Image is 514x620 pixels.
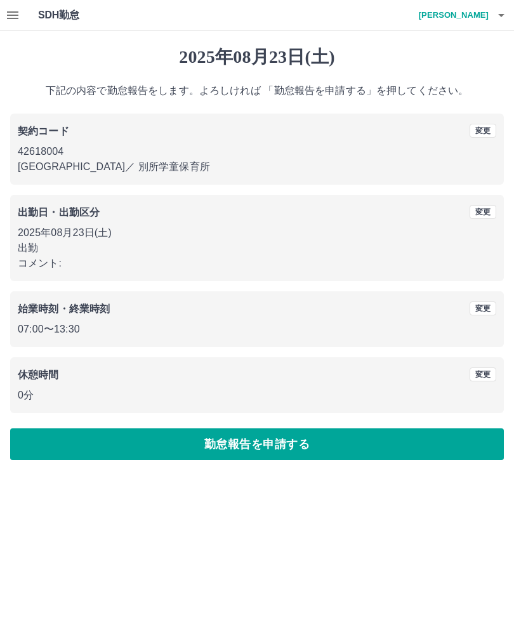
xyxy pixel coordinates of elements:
button: 変更 [470,205,496,219]
b: 始業時刻・終業時刻 [18,303,110,314]
p: 下記の内容で勤怠報告をします。よろしければ 「勤怠報告を申請する」を押してください。 [10,83,504,98]
p: 出勤 [18,241,496,256]
button: 変更 [470,301,496,315]
p: 07:00 〜 13:30 [18,322,496,337]
b: 契約コード [18,126,69,136]
p: 42618004 [18,144,496,159]
b: 休憩時間 [18,369,59,380]
h1: 2025年08月23日(土) [10,46,504,68]
p: コメント: [18,256,496,271]
p: 2025年08月23日(土) [18,225,496,241]
p: [GEOGRAPHIC_DATA] ／ 別所学童保育所 [18,159,496,175]
p: 0分 [18,388,496,403]
b: 出勤日・出勤区分 [18,207,100,218]
button: 勤怠報告を申請する [10,428,504,460]
button: 変更 [470,124,496,138]
button: 変更 [470,367,496,381]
